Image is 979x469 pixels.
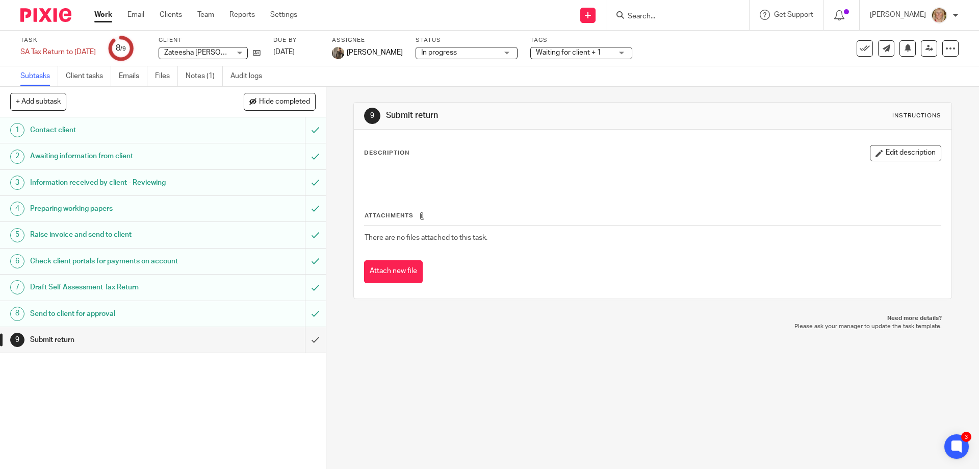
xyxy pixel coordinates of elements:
h1: Submit return [30,332,207,348]
div: SA Tax Return to [DATE] [20,47,96,57]
a: Subtasks [20,66,58,86]
span: [PERSON_NAME] [347,47,403,58]
span: [DATE] [273,48,295,56]
div: 9 [364,108,380,124]
span: Get Support [774,11,813,18]
a: Clients [160,10,182,20]
div: 9 [10,333,24,347]
a: Email [127,10,144,20]
h1: Send to client for approval [30,306,207,322]
label: Due by [273,36,319,44]
label: Task [20,36,96,44]
label: Client [159,36,261,44]
p: Description [364,149,409,157]
label: Tags [530,36,632,44]
a: Emails [119,66,147,86]
button: + Add subtask [10,93,66,110]
span: Hide completed [259,98,310,106]
h1: Check client portals for payments on account [30,254,207,269]
div: 1 [10,123,24,137]
span: Waiting for client + 1 [536,49,601,56]
span: In progress [421,49,457,56]
div: 7 [10,280,24,294]
div: 3 [10,176,24,190]
img: Pixie [20,8,71,22]
a: Files [155,66,178,86]
a: Settings [270,10,297,20]
a: Client tasks [66,66,111,86]
h1: Awaiting information from client [30,149,207,164]
div: 2 [10,150,24,164]
a: Reports [229,10,255,20]
h1: Information received by client - Reviewing [30,175,207,190]
label: Assignee [332,36,403,44]
label: Status [416,36,518,44]
input: Search [627,12,718,21]
div: Instructions [892,112,941,120]
span: There are no files attached to this task. [365,234,487,241]
div: 5 [10,228,24,242]
h1: Raise invoice and send to client [30,227,207,242]
button: Edit description [870,145,941,161]
div: 4 [10,202,24,216]
h1: Contact client [30,122,207,138]
a: Work [94,10,112,20]
a: Notes (1) [186,66,223,86]
img: JW%20photo.JPG [931,7,947,23]
div: 8 [116,42,126,54]
p: Please ask your manager to update the task template. [364,323,941,331]
h1: Draft Self Assessment Tax Return [30,280,207,295]
div: 3 [961,432,971,442]
h1: Submit return [386,110,675,121]
a: Team [197,10,214,20]
p: Need more details? [364,314,941,323]
button: Attach new file [364,260,423,283]
small: /9 [120,46,126,52]
p: [PERSON_NAME] [870,10,926,20]
button: Hide completed [244,93,316,110]
div: 8 [10,307,24,321]
span: Attachments [365,213,414,218]
img: IMG_5023.jpeg [332,47,344,59]
div: SA Tax Return to 5th April 2025 [20,47,96,57]
div: 6 [10,254,24,268]
h1: Preparing working papers [30,201,207,216]
a: Audit logs [230,66,270,86]
span: Zateesha [PERSON_NAME] [164,49,251,56]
